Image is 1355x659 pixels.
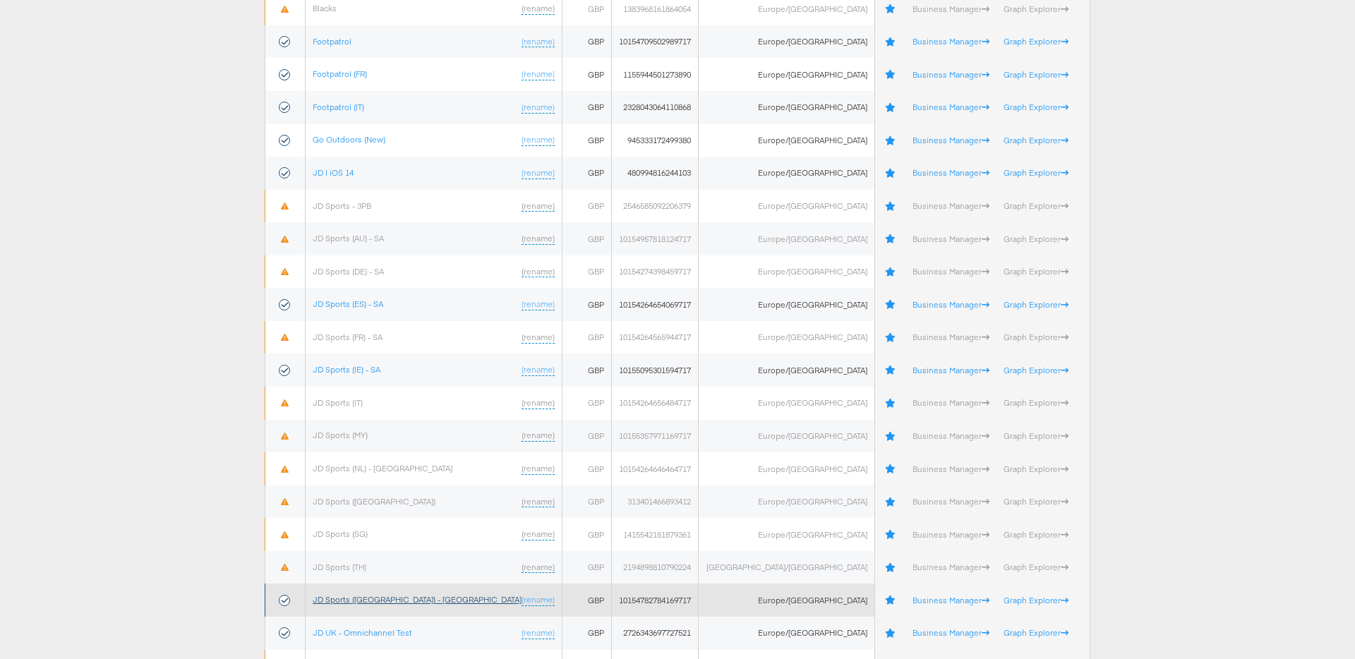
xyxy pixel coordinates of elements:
[612,288,699,321] td: 10154264654069717
[522,36,555,48] a: (rename)
[699,452,874,485] td: Europe/[GEOGRAPHIC_DATA]
[699,420,874,453] td: Europe/[GEOGRAPHIC_DATA]
[562,190,612,223] td: GBP
[1004,266,1068,277] a: Graph Explorer
[522,594,555,606] a: (rename)
[913,299,989,310] a: Business Manager
[699,288,874,321] td: Europe/[GEOGRAPHIC_DATA]
[522,332,555,344] a: (rename)
[1004,102,1068,112] a: Graph Explorer
[313,298,383,309] a: JD Sports (ES) - SA
[1004,430,1068,441] a: Graph Explorer
[562,288,612,321] td: GBP
[522,562,555,574] a: (rename)
[699,485,874,519] td: Europe/[GEOGRAPHIC_DATA]
[562,353,612,387] td: GBP
[699,124,874,157] td: Europe/[GEOGRAPHIC_DATA]
[1004,167,1068,178] a: Graph Explorer
[313,463,452,473] a: JD Sports (NL) - [GEOGRAPHIC_DATA]
[1004,365,1068,375] a: Graph Explorer
[612,518,699,551] td: 1415542181879361
[522,496,555,508] a: (rename)
[522,298,555,310] a: (rename)
[612,617,699,650] td: 2726343697727521
[313,134,385,145] a: Go Outdoors (New)
[913,529,989,540] a: Business Manager
[313,364,380,375] a: JD Sports (IE) - SA
[562,157,612,190] td: GBP
[612,255,699,289] td: 10154274398459717
[522,364,555,376] a: (rename)
[699,255,874,289] td: Europe/[GEOGRAPHIC_DATA]
[1004,36,1068,47] a: Graph Explorer
[913,102,989,112] a: Business Manager
[612,584,699,617] td: 10154782784169717
[562,584,612,617] td: GBP
[1004,69,1068,80] a: Graph Explorer
[699,91,874,124] td: Europe/[GEOGRAPHIC_DATA]
[913,135,989,145] a: Business Manager
[562,321,612,354] td: GBP
[612,25,699,59] td: 10154709502989717
[1004,332,1068,342] a: Graph Explorer
[1004,135,1068,145] a: Graph Explorer
[612,91,699,124] td: 2328043064110868
[699,551,874,584] td: [GEOGRAPHIC_DATA]/[GEOGRAPHIC_DATA]
[313,430,368,440] a: JD Sports (MY)
[1004,562,1068,572] a: Graph Explorer
[522,528,555,540] a: (rename)
[699,321,874,354] td: Europe/[GEOGRAPHIC_DATA]
[699,353,874,387] td: Europe/[GEOGRAPHIC_DATA]
[562,387,612,420] td: GBP
[699,25,874,59] td: Europe/[GEOGRAPHIC_DATA]
[612,222,699,255] td: 10154957818124717
[313,167,354,178] a: JD | iOS 14
[1004,200,1068,211] a: Graph Explorer
[562,420,612,453] td: GBP
[699,190,874,223] td: Europe/[GEOGRAPHIC_DATA]
[562,124,612,157] td: GBP
[313,68,367,79] a: Footpatrol (FR)
[913,595,989,605] a: Business Manager
[562,485,612,519] td: GBP
[913,234,989,244] a: Business Manager
[522,397,555,409] a: (rename)
[1004,595,1068,605] a: Graph Explorer
[913,496,989,507] a: Business Manager
[913,200,989,211] a: Business Manager
[913,464,989,474] a: Business Manager
[612,452,699,485] td: 10154264646464717
[612,157,699,190] td: 480994816244103
[522,233,555,245] a: (rename)
[913,397,989,408] a: Business Manager
[913,266,989,277] a: Business Manager
[1004,496,1068,507] a: Graph Explorer
[612,387,699,420] td: 10154264656484717
[1004,397,1068,408] a: Graph Explorer
[313,627,412,638] a: JD UK - Omnichannel Test
[913,36,989,47] a: Business Manager
[313,397,363,408] a: JD Sports (IT)
[313,102,364,112] a: Footpatrol (IT)
[522,266,555,278] a: (rename)
[313,266,384,277] a: JD Sports (DE) - SA
[1004,529,1068,540] a: Graph Explorer
[562,452,612,485] td: GBP
[913,562,989,572] a: Business Manager
[612,190,699,223] td: 2546585092206379
[699,222,874,255] td: Europe/[GEOGRAPHIC_DATA]
[612,321,699,354] td: 10154264565944717
[522,430,555,442] a: (rename)
[612,58,699,91] td: 1155944501273890
[313,3,337,13] a: Blacks
[313,594,522,605] a: JD Sports ([GEOGRAPHIC_DATA]) - [GEOGRAPHIC_DATA]
[913,332,989,342] a: Business Manager
[522,627,555,639] a: (rename)
[699,617,874,650] td: Europe/[GEOGRAPHIC_DATA]
[562,518,612,551] td: GBP
[313,332,383,342] a: JD Sports (FR) - SA
[699,584,874,617] td: Europe/[GEOGRAPHIC_DATA]
[1004,4,1068,14] a: Graph Explorer
[522,463,555,475] a: (rename)
[913,365,989,375] a: Business Manager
